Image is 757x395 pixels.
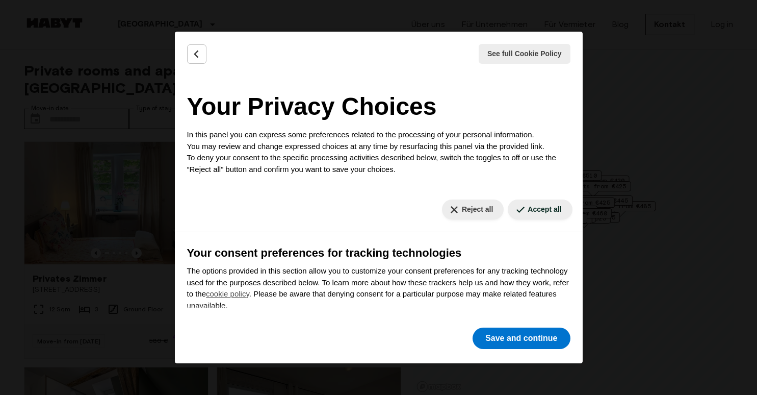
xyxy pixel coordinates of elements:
[487,48,562,59] span: See full Cookie Policy
[473,328,570,349] button: Save and continue
[187,88,570,125] h2: Your Privacy Choices
[187,244,570,261] h3: Your consent preferences for tracking technologies
[187,44,206,64] button: Back
[442,200,504,219] button: Reject all
[479,44,570,64] button: See full Cookie Policy
[206,289,249,298] a: cookie policy
[187,265,570,311] p: The options provided in this section allow you to customize your consent preferences for any trac...
[508,200,572,219] button: Accept all
[187,129,570,175] p: In this panel you can express some preferences related to the processing of your personal informa...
